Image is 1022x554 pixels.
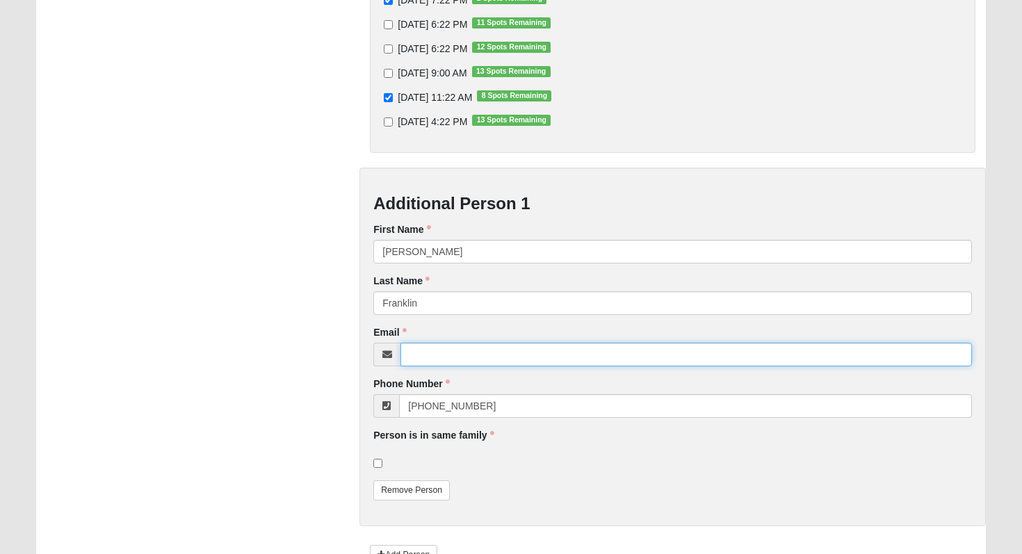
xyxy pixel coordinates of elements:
span: 8 Spots Remaining [477,90,551,101]
label: Email [373,325,406,339]
span: [DATE] 9:00 AM [398,67,467,79]
label: Person is in same family [373,428,494,442]
a: Remove Person [373,480,450,500]
label: Last Name [373,274,430,288]
span: 13 Spots Remaining [472,66,551,77]
input: [DATE] 9:00 AM13 Spots Remaining [384,69,393,78]
input: [DATE] 4:22 PM13 Spots Remaining [384,117,393,127]
span: 11 Spots Remaining [472,17,551,28]
input: [DATE] 11:22 AM8 Spots Remaining [384,93,393,102]
span: 12 Spots Remaining [472,42,551,53]
label: Phone Number [373,377,450,391]
span: [DATE] 4:22 PM [398,116,467,127]
input: [DATE] 6:22 PM11 Spots Remaining [384,20,393,29]
h3: Additional Person 1 [373,194,972,214]
label: First Name [373,222,430,236]
span: 13 Spots Remaining [472,115,551,126]
span: [DATE] 11:22 AM [398,92,472,103]
span: [DATE] 6:22 PM [398,43,467,54]
span: [DATE] 6:22 PM [398,19,467,30]
input: [DATE] 6:22 PM12 Spots Remaining [384,44,393,54]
